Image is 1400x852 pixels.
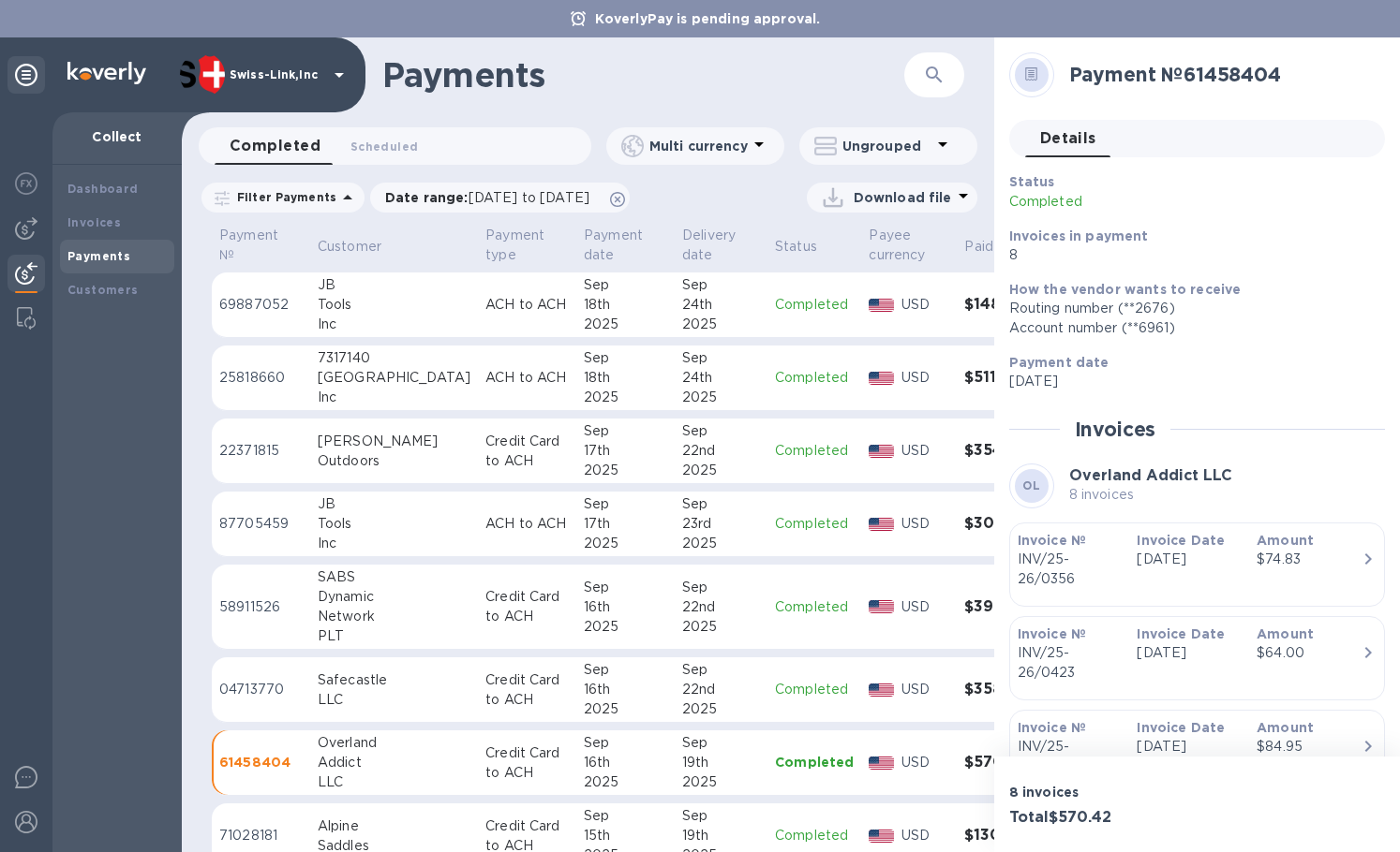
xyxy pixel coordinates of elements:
p: INV/25-26/0421 [1018,737,1123,776]
div: Inc [318,315,470,334]
h3: $398.27 [964,598,1041,616]
b: Payments [67,249,130,263]
b: Status [1009,174,1055,189]
div: [GEOGRAPHIC_DATA] [318,368,470,388]
span: Payment № [219,226,303,265]
p: Credit Card to ACH [485,743,569,783]
p: Paid [964,237,993,257]
div: Sep [584,806,667,826]
div: 16th [584,597,667,617]
div: 24th [682,295,760,315]
img: USD [869,445,894,458]
p: Filter Payments [230,189,336,205]
b: Customers [67,283,139,297]
p: 22371815 [219,441,303,461]
div: Safecastle [318,670,470,690]
h3: $354.01 [964,442,1041,460]
b: Invoices in payment [1009,228,1149,243]
div: LLC [318,690,470,710]
p: Status [775,237,817,257]
div: Sep [682,660,760,680]
b: Invoice № [1018,626,1086,641]
div: 2025 [584,388,667,407]
b: OL [1022,478,1040,492]
p: INV/25-26/0423 [1018,643,1123,683]
p: USD [901,753,949,772]
div: Network [318,607,470,626]
span: Details [1040,125,1096,152]
div: 18th [584,295,667,315]
p: 58911526 [219,597,303,617]
span: Status [775,237,841,257]
p: Payee currency [869,226,925,265]
img: USD [869,830,894,843]
div: 19th [682,753,760,772]
span: Delivery date [682,226,760,265]
div: Unpin categories [7,56,45,94]
div: Sep [584,421,667,441]
div: $84.95 [1257,737,1362,757]
div: Sep [682,348,760,368]
button: Invoice №INV/25-26/0421Invoice Date[DATE]Amount$84.95 [1009,710,1385,794]
p: Payment type [485,226,544,265]
div: 2025 [584,699,667,719]
p: Completed [775,514,854,534]
div: 2025 [584,534,667,553]
div: 24th [682,368,760,388]
img: USD [869,600,894,613]
p: [DATE] [1137,737,1242,757]
h3: $148.85 [964,296,1041,314]
div: Sep [584,733,667,753]
img: Foreign exchange [15,172,37,195]
div: 2025 [584,461,667,480]
b: How the vendor wants to receive [1009,282,1242,297]
div: Sep [682,733,760,753]
img: USD [869,518,894,531]
div: 2025 [682,388,760,407]
p: Completed [775,368,854,388]
div: Tools [318,514,470,534]
img: USD [869,757,894,770]
div: 16th [584,753,667,772]
p: USD [901,441,949,461]
div: 16th [584,680,667,699]
div: [PERSON_NAME] [318,432,470,451]
div: 2025 [584,617,667,637]
p: Completed [775,597,854,617]
div: 2025 [682,772,760,792]
p: Ungrouped [842,137,931,155]
div: JB [318,275,470,295]
b: Amount [1257,720,1314,735]
p: 04713770 [219,680,303,699]
p: 71028181 [219,826,303,845]
p: Credit Card to ACH [485,587,569,626]
p: Completed [775,295,854,315]
div: SABS [318,567,470,587]
div: Sep [584,275,667,295]
div: Inc [318,534,470,553]
img: USD [869,683,894,697]
div: Alpine [318,816,470,836]
div: Date range:[DATE] to [DATE] [370,183,630,213]
div: 2025 [682,699,760,719]
div: Sep [682,578,760,597]
div: Sep [584,578,667,597]
div: Tools [318,295,470,315]
div: Addict [318,753,470,772]
p: USD [901,368,949,388]
p: Date range : [385,188,599,207]
p: [DATE] [1009,372,1370,391]
p: Multi currency [649,137,748,155]
p: 8 [1009,245,1370,265]
div: Sep [682,806,760,826]
div: 19th [682,826,760,845]
p: KoverlyPay is pending approval. [586,9,830,28]
p: Completed [775,826,854,845]
div: 18th [584,368,667,388]
p: 61458404 [219,753,303,771]
span: Scheduled [350,137,418,156]
p: Payment № [219,226,278,265]
b: Overland Addict LLC [1069,466,1232,484]
div: 2025 [584,315,667,334]
h3: $511.42 [964,369,1041,387]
